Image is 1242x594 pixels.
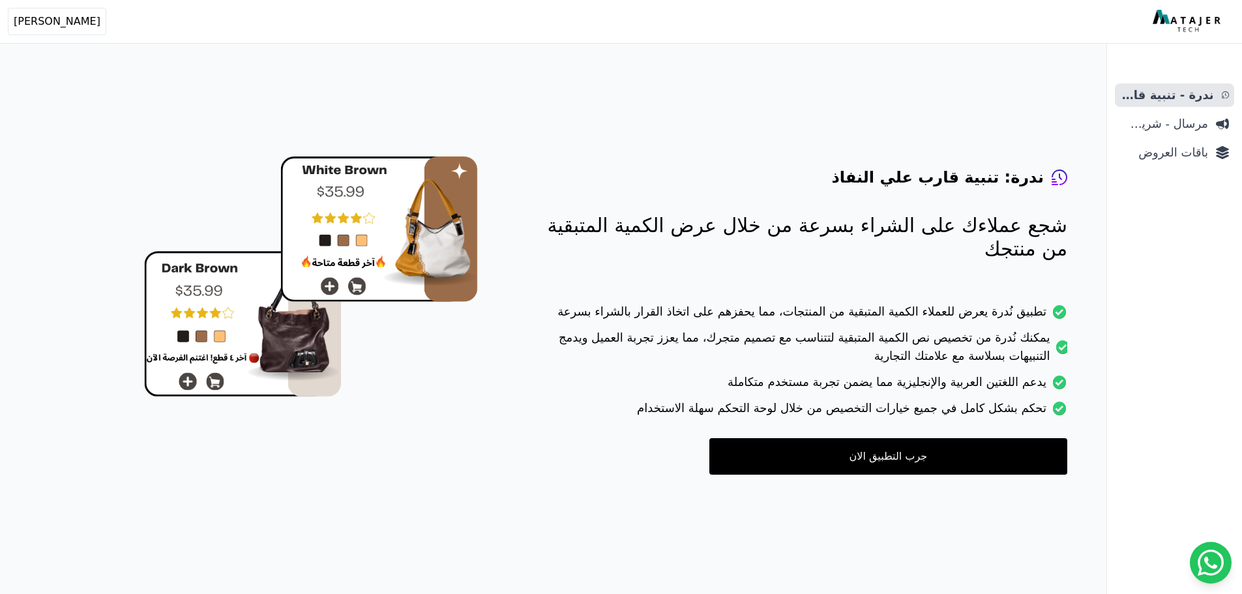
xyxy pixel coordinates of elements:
[530,399,1067,425] li: تحكم بشكل كامل في جميع خيارات التخصيص من خلال لوحة التحكم سهلة الاستخدام
[144,156,478,397] img: hero
[530,329,1067,373] li: يمكنك نُدرة من تخصيص نص الكمية المتبقية لتتناسب مع تصميم متجرك، مما يعزز تجربة العميل ويدمج التنب...
[530,303,1067,329] li: تطبيق نُدرة يعرض للعملاء الكمية المتبقية من المنتجات، مما يحفزهم على اتخاذ القرار بالشراء بسرعة
[1120,115,1208,133] span: مرسال - شريط دعاية
[14,14,100,29] span: [PERSON_NAME]
[709,438,1067,475] a: جرب التطبيق الان
[1120,86,1214,104] span: ندرة - تنبية قارب علي النفاذ
[1120,143,1208,162] span: باقات العروض
[530,373,1067,399] li: يدعم اللغتين العربية والإنجليزية مما يضمن تجربة مستخدم متكاملة
[530,214,1067,261] p: شجع عملاءك على الشراء بسرعة من خلال عرض الكمية المتبقية من منتجك
[831,167,1044,188] h4: ندرة: تنبية قارب علي النفاذ
[1153,10,1224,33] img: MatajerTech Logo
[8,8,106,35] button: [PERSON_NAME]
